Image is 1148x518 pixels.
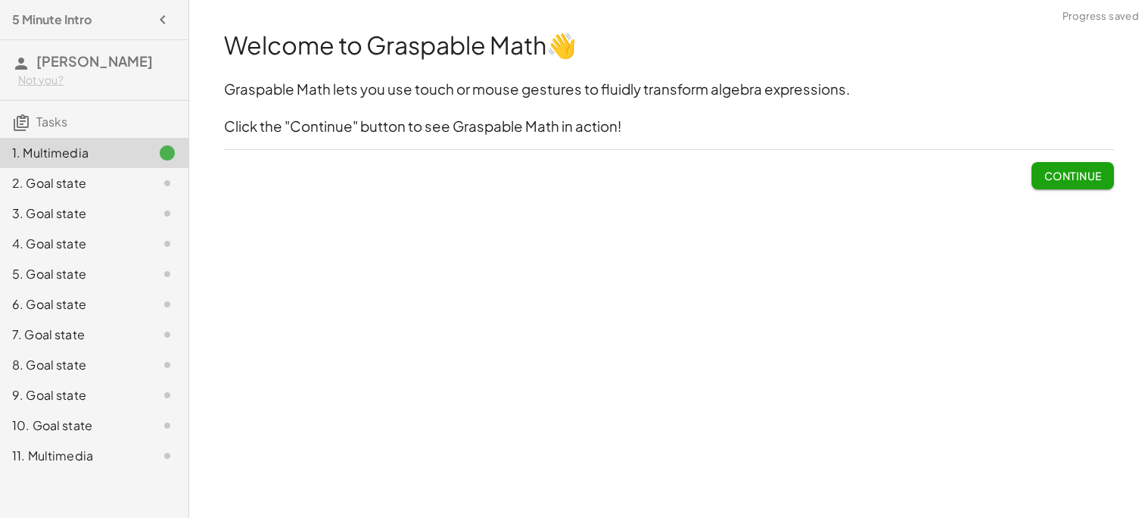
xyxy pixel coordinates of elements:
i: Task not started. [158,386,176,404]
span: Tasks [36,114,67,129]
h1: Welcome to Graspable Math [224,28,1114,62]
i: Task not started. [158,417,176,435]
div: Not you? [18,73,176,88]
div: 6. Goal state [12,295,134,314]
h4: 5 Minute Intro [12,11,92,29]
h3: Graspable Math lets you use touch or mouse gestures to fluidly transform algebra expressions. [224,80,1114,100]
div: 9. Goal state [12,386,134,404]
div: 10. Goal state [12,417,134,435]
div: 2. Goal state [12,174,134,192]
i: Task not started. [158,235,176,253]
i: Task not started. [158,356,176,374]
button: Continue [1031,162,1113,189]
strong: 👋 [546,30,577,60]
i: Task not started. [158,326,176,344]
i: Task finished. [158,144,176,162]
div: 11. Multimedia [12,447,134,465]
span: Continue [1044,169,1101,183]
div: 1. Multimedia [12,144,134,162]
i: Task not started. [158,295,176,314]
i: Task not started. [158,204,176,223]
i: Task not started. [158,265,176,283]
span: Progress saved [1062,9,1139,24]
div: 5. Goal state [12,265,134,283]
h3: Click the "Continue" button to see Graspable Math in action! [224,117,1114,137]
div: 4. Goal state [12,235,134,253]
span: [PERSON_NAME] [36,52,153,70]
div: 7. Goal state [12,326,134,344]
div: 8. Goal state [12,356,134,374]
div: 3. Goal state [12,204,134,223]
i: Task not started. [158,447,176,465]
i: Task not started. [158,174,176,192]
